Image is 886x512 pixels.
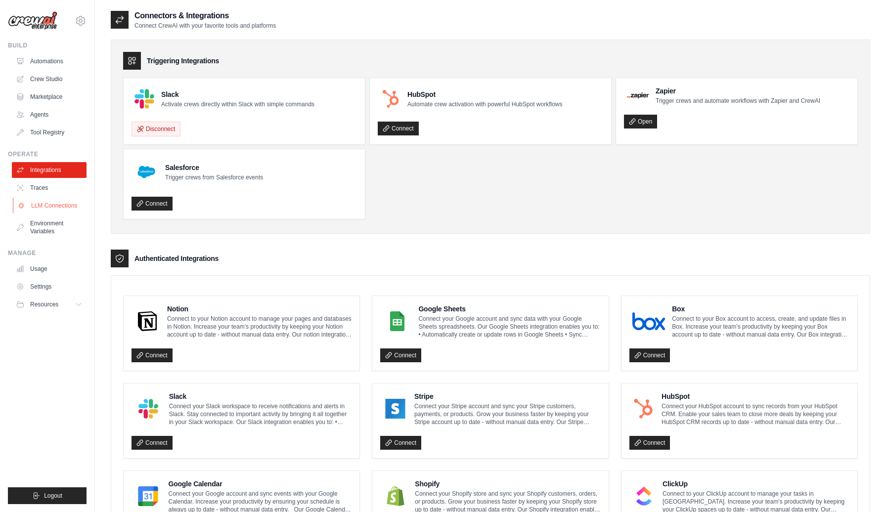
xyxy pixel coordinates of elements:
h4: HubSpot [407,89,562,99]
a: Agents [12,107,87,123]
p: Connect your Google account and sync data with your Google Sheets spreadsheets. Our Google Sheets... [418,315,600,339]
h4: HubSpot [662,391,849,401]
p: Trigger crews from Salesforce events [165,173,263,181]
a: Connect [380,436,421,450]
a: Connect [132,197,173,211]
a: Automations [12,53,87,69]
a: Connect [380,348,421,362]
a: Open [624,115,657,128]
h3: Triggering Integrations [147,56,219,66]
img: Stripe Logo [383,399,407,419]
h4: Google Calendar [169,479,352,489]
a: Tool Registry [12,125,87,140]
h4: Shopify [415,479,600,489]
a: LLM Connections [13,198,88,213]
h3: Authenticated Integrations [134,254,219,263]
h4: Salesforce [165,163,263,172]
a: Traces [12,180,87,196]
img: Google Calendar Logo [134,486,162,506]
a: Marketplace [12,89,87,105]
img: Slack Logo [134,89,154,109]
h4: Box [672,304,849,314]
img: Box Logo [632,311,665,331]
img: ClickUp Logo [632,486,656,506]
a: Connect [132,436,173,450]
div: Build [8,42,87,49]
a: Crew Studio [12,71,87,87]
p: Trigger crews and automate workflows with Zapier and CrewAI [656,97,820,105]
img: Zapier Logo [627,92,649,98]
p: Connect to your Notion account to manage your pages and databases in Notion. Increase your team’s... [167,315,352,339]
h4: Slack [169,391,352,401]
img: Salesforce Logo [134,160,158,184]
a: Environment Variables [12,215,87,239]
a: Connect [132,348,173,362]
img: Logo [8,11,57,30]
img: HubSpot Logo [381,89,400,109]
div: Manage [8,249,87,257]
a: Connect [629,348,670,362]
a: Connect [629,436,670,450]
span: Resources [30,300,58,308]
div: Operate [8,150,87,158]
p: Connect CrewAI with your favorite tools and platforms [134,22,276,30]
h4: Notion [167,304,352,314]
p: Automate crew activation with powerful HubSpot workflows [407,100,562,108]
h4: Slack [161,89,314,99]
img: Notion Logo [134,311,160,331]
a: Connect [378,122,419,135]
p: Connect your HubSpot account to sync records from your HubSpot CRM. Enable your sales team to clo... [662,402,849,426]
h4: Zapier [656,86,820,96]
button: Resources [12,297,87,312]
h4: Google Sheets [418,304,600,314]
h4: ClickUp [663,479,849,489]
a: Settings [12,279,87,295]
button: Logout [8,487,87,504]
h4: Stripe [414,391,601,401]
p: Connect your Slack workspace to receive notifications and alerts in Slack. Stay connected to impo... [169,402,352,426]
p: Connect your Stripe account and sync your Stripe customers, payments, or products. Grow your busi... [414,402,601,426]
p: Activate crews directly within Slack with simple commands [161,100,314,108]
img: Slack Logo [134,399,162,419]
img: Google Sheets Logo [383,311,411,331]
button: Disconnect [132,122,180,136]
h2: Connectors & Integrations [134,10,276,22]
a: Integrations [12,162,87,178]
img: Shopify Logo [383,486,408,506]
span: Logout [44,492,62,500]
p: Connect to your Box account to access, create, and update files in Box. Increase your team’s prod... [672,315,849,339]
img: HubSpot Logo [632,399,655,419]
a: Usage [12,261,87,277]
